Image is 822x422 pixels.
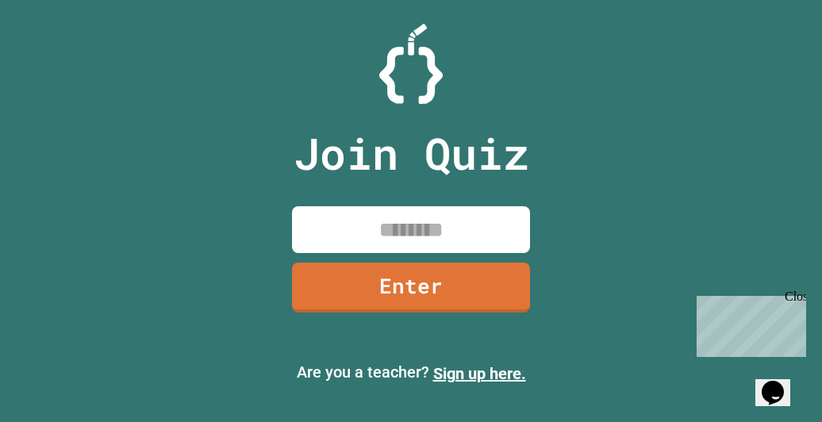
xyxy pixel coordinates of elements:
[292,263,530,313] a: Enter
[6,6,109,101] div: Chat with us now!Close
[690,290,806,357] iframe: chat widget
[13,360,809,386] p: Are you a teacher?
[755,359,806,406] iframe: chat widget
[379,24,443,104] img: Logo.svg
[294,121,529,186] p: Join Quiz
[433,364,526,383] a: Sign up here.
